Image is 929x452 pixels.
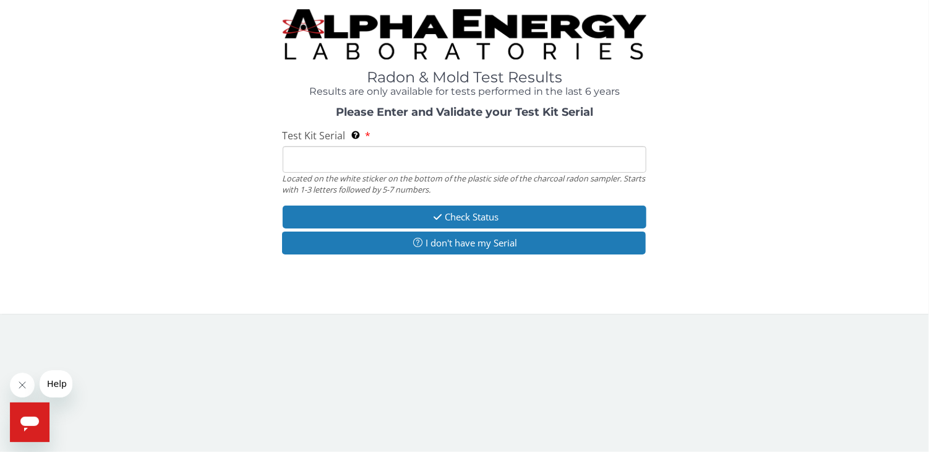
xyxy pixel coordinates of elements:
[283,9,647,59] img: TightCrop.jpg
[283,173,647,196] div: Located on the white sticker on the bottom of the plastic side of the charcoal radon sampler. Sta...
[283,206,647,228] button: Check Status
[10,402,49,442] iframe: Button to launch messaging window
[336,105,593,119] strong: Please Enter and Validate your Test Kit Serial
[40,370,72,398] iframe: Message from company
[283,69,647,85] h1: Radon & Mold Test Results
[283,129,346,142] span: Test Kit Serial
[10,373,35,398] iframe: Close message
[282,232,646,254] button: I don't have my Serial
[283,86,647,97] h4: Results are only available for tests performed in the last 6 years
